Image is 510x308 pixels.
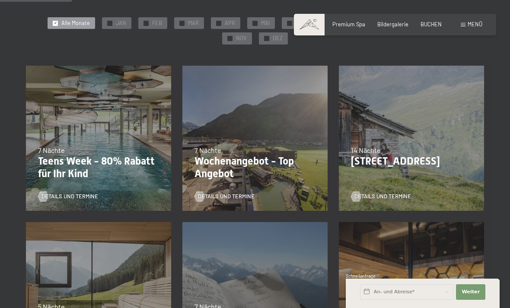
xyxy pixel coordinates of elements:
[351,155,472,168] p: [STREET_ADDRESS]
[38,155,159,180] p: Teens Week - 80% Rabatt für Ihr Kind
[41,193,98,200] span: Details und Termine
[346,273,376,279] span: Schnellanfrage
[377,21,408,28] a: Bildergalerie
[194,155,316,180] p: Wochenangebot - Top Angebot
[61,19,90,27] span: Alle Monate
[225,19,235,27] span: APR
[351,146,381,154] span: 14 Nächte
[54,21,57,25] span: ✓
[236,35,247,42] span: NOV
[38,193,98,200] a: Details und Termine
[456,284,485,300] button: Weiter
[108,21,112,25] span: ✓
[116,19,126,27] span: JAN
[288,21,291,25] span: ✓
[354,193,411,200] span: Details und Termine
[188,19,199,27] span: MAR
[194,146,221,154] span: 7 Nächte
[254,21,257,25] span: ✓
[468,21,482,28] span: Menü
[217,21,220,25] span: ✓
[198,193,255,200] span: Details und Termine
[38,146,65,154] span: 7 Nächte
[181,21,184,25] span: ✓
[462,289,480,295] span: Weiter
[145,21,148,25] span: ✓
[265,36,268,41] span: ✓
[229,36,232,41] span: ✓
[351,193,411,200] a: Details und Termine
[332,21,365,28] a: Premium Spa
[194,193,255,200] a: Details und Termine
[152,19,162,27] span: FEB
[273,35,283,42] span: DEZ
[261,19,270,27] span: MAI
[421,21,442,28] a: BUCHEN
